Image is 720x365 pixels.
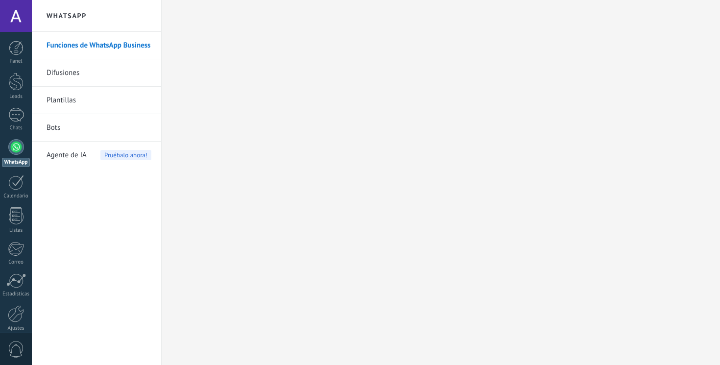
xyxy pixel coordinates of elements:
[2,94,30,100] div: Leads
[2,193,30,199] div: Calendario
[2,259,30,266] div: Correo
[32,87,161,114] li: Plantillas
[2,291,30,297] div: Estadísticas
[32,59,161,87] li: Difusiones
[2,58,30,65] div: Panel
[2,325,30,332] div: Ajustes
[100,150,151,160] span: Pruébalo ahora!
[2,227,30,234] div: Listas
[2,158,30,167] div: WhatsApp
[47,114,151,142] a: Bots
[32,32,161,59] li: Funciones de WhatsApp Business
[47,87,151,114] a: Plantillas
[47,59,151,87] a: Difusiones
[32,142,161,169] li: Agente de IA
[47,142,87,169] span: Agente de IA
[47,142,151,169] a: Agente de IA Pruébalo ahora!
[47,32,151,59] a: Funciones de WhatsApp Business
[2,125,30,131] div: Chats
[32,114,161,142] li: Bots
